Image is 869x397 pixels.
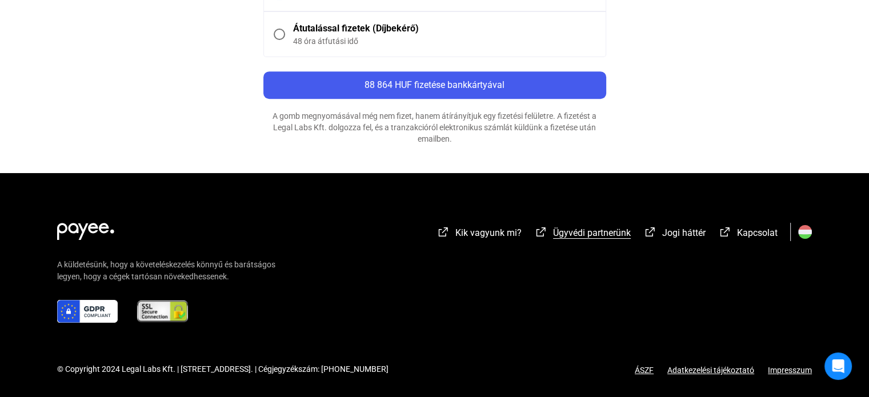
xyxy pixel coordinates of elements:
[263,71,606,99] button: 88 864 HUF fizetése bankkártyával
[553,227,631,238] span: Ügyvédi partnerünk
[635,366,654,375] a: ÁSZF
[263,110,606,145] div: A gomb megnyomásával még nem fizet, hanem átírányítjuk egy fizetési felületre. A fizetést a Legal...
[654,366,768,375] a: Adatkezelési tájékoztató
[737,227,778,238] span: Kapcsolat
[57,363,389,375] div: © Copyright 2024 Legal Labs Kft. | [STREET_ADDRESS]. | Cégjegyzékszám: [PHONE_NUMBER]
[534,229,631,240] a: external-link-whiteÜgyvédi partnerünk
[534,226,548,238] img: external-link-white
[293,35,596,47] div: 48 óra átfutási idő
[824,352,852,380] div: Open Intercom Messenger
[293,22,596,35] div: Átutalással fizetek (Díjbekérő)
[455,227,522,238] span: Kik vagyunk mi?
[136,300,189,323] img: ssl
[662,227,706,238] span: Jogi háttér
[718,229,778,240] a: external-link-whiteKapcsolat
[57,300,118,323] img: gdpr
[643,229,706,240] a: external-link-whiteJogi háttér
[365,79,504,90] span: 88 864 HUF fizetése bankkártyával
[57,216,114,240] img: white-payee-white-dot.svg
[768,366,812,375] a: Impresszum
[643,226,657,238] img: external-link-white
[436,229,522,240] a: external-link-whiteKik vagyunk mi?
[798,225,812,239] img: HU.svg
[436,226,450,238] img: external-link-white
[718,226,732,238] img: external-link-white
